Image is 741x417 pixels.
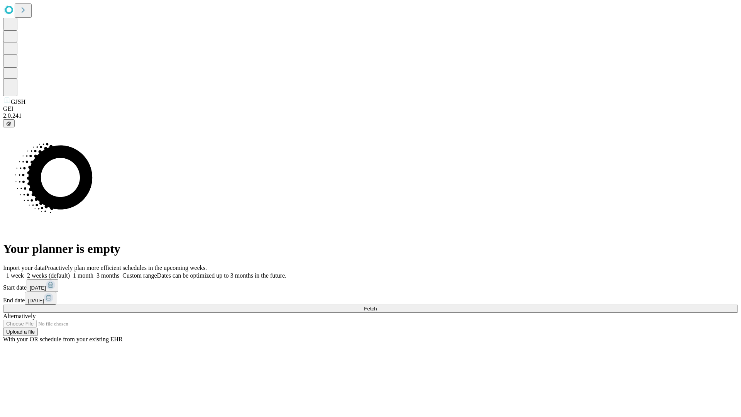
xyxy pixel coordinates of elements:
div: GEI [3,105,738,112]
span: 2 weeks (default) [27,272,70,279]
span: With your OR schedule from your existing EHR [3,336,123,342]
h1: Your planner is empty [3,242,738,256]
span: [DATE] [28,298,44,303]
span: [DATE] [30,285,46,291]
span: @ [6,120,12,126]
span: Proactively plan more efficient schedules in the upcoming weeks. [45,264,207,271]
span: Alternatively [3,313,36,319]
button: [DATE] [25,292,56,305]
span: 3 months [96,272,119,279]
button: Fetch [3,305,738,313]
button: Upload a file [3,328,38,336]
span: 1 week [6,272,24,279]
span: Custom range [122,272,157,279]
span: Import your data [3,264,45,271]
div: Start date [3,279,738,292]
button: @ [3,119,15,127]
span: 1 month [73,272,93,279]
span: Fetch [364,306,377,312]
div: 2.0.241 [3,112,738,119]
span: GJSH [11,98,25,105]
button: [DATE] [27,279,58,292]
span: Dates can be optimized up to 3 months in the future. [157,272,286,279]
div: End date [3,292,738,305]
